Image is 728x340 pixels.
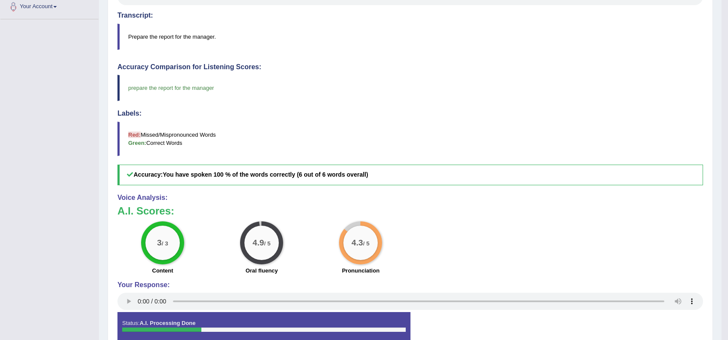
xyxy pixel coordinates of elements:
span: prepare the report for the manager [128,85,214,91]
b: Green: [128,140,146,146]
small: / 3 [162,240,168,247]
h4: Labels: [117,110,703,117]
big: 4.9 [253,238,264,247]
h4: Accuracy Comparison for Listening Scores: [117,63,703,71]
label: Content [152,266,173,275]
small: / 5 [264,240,271,247]
label: Pronunciation [342,266,379,275]
h4: Your Response: [117,281,703,289]
strong: A.I. Processing Done [139,320,195,326]
small: / 5 [363,240,370,247]
b: A.I. Scores: [117,205,174,217]
blockquote: Prepare the report for the manager. [117,24,703,50]
b: Red: [128,132,141,138]
blockquote: Missed/Mispronounced Words Correct Words [117,122,703,156]
big: 4.3 [352,238,363,247]
label: Oral fluency [246,266,278,275]
b: You have spoken 100 % of the words correctly (6 out of 6 words overall) [163,171,368,178]
h4: Transcript: [117,12,703,19]
h5: Accuracy: [117,165,703,185]
h4: Voice Analysis: [117,194,703,202]
big: 3 [157,238,162,247]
